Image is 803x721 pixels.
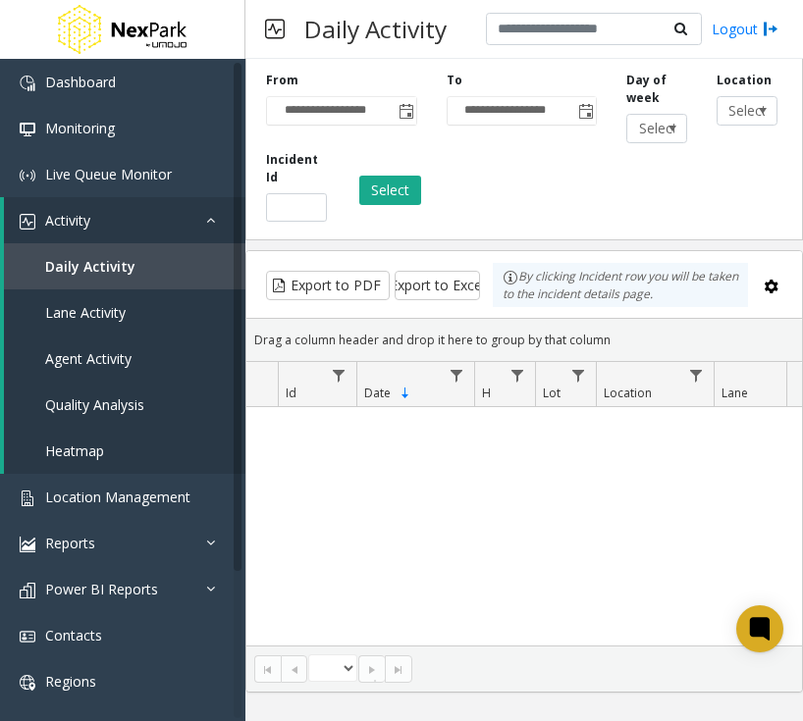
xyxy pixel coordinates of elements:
[326,362,352,388] a: Id Filter Menu
[4,382,245,428] a: Quality Analysis
[505,362,531,388] a: H Filter Menu
[294,5,456,53] h3: Daily Activity
[20,122,35,137] img: 'icon'
[20,537,35,552] img: 'icon'
[763,19,778,39] img: logout
[4,197,245,243] a: Activity
[45,534,95,552] span: Reports
[20,214,35,230] img: 'icon'
[20,629,35,644] img: 'icon'
[45,488,190,506] span: Location Management
[45,257,135,276] span: Daily Activity
[717,72,772,89] label: Location
[4,428,245,474] a: Heatmap
[45,441,104,460] span: Heatmap
[4,335,245,382] a: Agent Activity
[364,385,391,401] span: Date
[359,176,421,205] button: Select
[395,97,416,125] span: Toggle popup
[45,303,126,322] span: Lane Activity
[604,385,652,401] span: Location
[266,271,390,300] button: Export to PDF
[20,583,35,598] img: 'icon'
[493,263,748,307] div: By clicking Incident row you will be taken to the incident details page.
[395,271,480,300] button: Export to Excel
[45,119,115,137] span: Monitoring
[20,168,35,183] img: 'icon'
[398,386,413,401] span: Sortable
[286,385,296,401] span: Id
[718,97,765,125] span: Select location...
[4,243,245,289] a: Daily Activity
[20,675,35,691] img: 'icon'
[447,72,462,89] label: To
[712,19,778,39] a: Logout
[45,626,102,644] span: Contacts
[4,289,245,335] a: Lane Activity
[45,349,132,368] span: Agent Activity
[265,5,285,53] img: pageIcon
[20,76,35,91] img: 'icon'
[626,72,687,107] label: Day of week
[246,323,802,357] div: Drag a column header and drop it here to group by that column
[45,395,144,414] span: Quality Analysis
[45,165,172,183] span: Live Queue Monitor
[266,151,327,186] label: Incident Id
[627,115,674,142] span: Select day...
[45,580,158,598] span: Power BI Reports
[266,72,298,89] label: From
[45,73,116,91] span: Dashboard
[444,362,470,388] a: Date Filter Menu
[565,362,592,388] a: Lot Filter Menu
[503,270,518,285] img: infoIcon.svg
[574,97,596,125] span: Toggle popup
[722,385,748,401] span: Lane
[482,385,491,401] span: H
[45,672,96,691] span: Regions
[683,362,710,388] a: Location Filter Menu
[20,490,35,506] img: 'icon'
[45,211,90,230] span: Activity
[543,385,561,401] span: Lot
[246,362,802,645] div: Data table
